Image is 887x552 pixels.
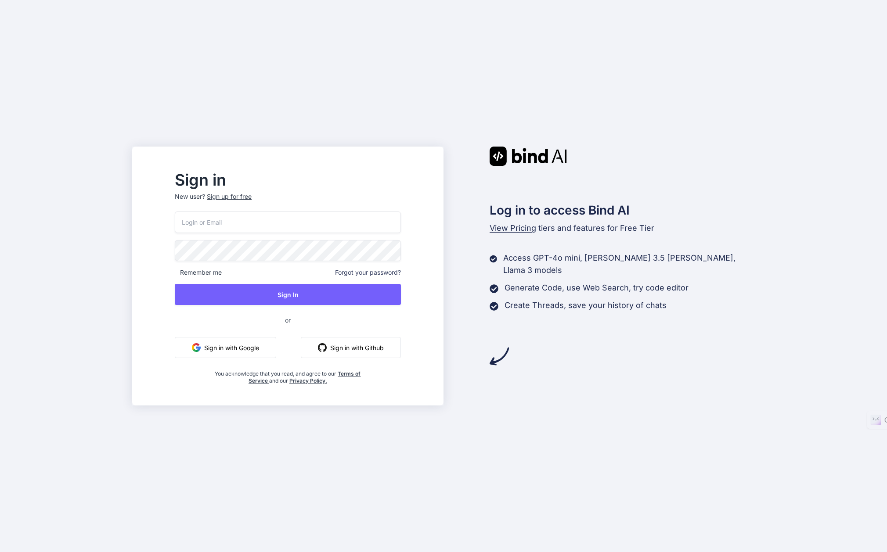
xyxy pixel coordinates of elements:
[301,337,401,358] button: Sign in with Github
[505,282,689,294] p: Generate Code, use Web Search, try code editor
[490,223,536,233] span: View Pricing
[490,347,509,366] img: arrow
[503,252,755,276] p: Access GPT-4o mini, [PERSON_NAME] 3.5 [PERSON_NAME], Llama 3 models
[192,343,201,352] img: google
[175,268,222,277] span: Remember me
[505,299,667,312] p: Create Threads, save your history of chats
[207,192,252,201] div: Sign up for free
[175,173,401,187] h2: Sign in
[490,201,755,219] h2: Log in to access Bind AI
[490,147,567,166] img: Bind AI logo
[213,365,363,384] div: You acknowledge that you read, and agree to our and our
[250,309,326,331] span: or
[175,284,401,305] button: Sign In
[318,343,327,352] img: github
[249,370,361,384] a: Terms of Service
[289,377,327,384] a: Privacy Policy.
[490,222,755,234] p: tiers and features for Free Tier
[175,192,401,211] p: New user?
[175,211,401,233] input: Login or Email
[175,337,276,358] button: Sign in with Google
[335,268,401,277] span: Forgot your password?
